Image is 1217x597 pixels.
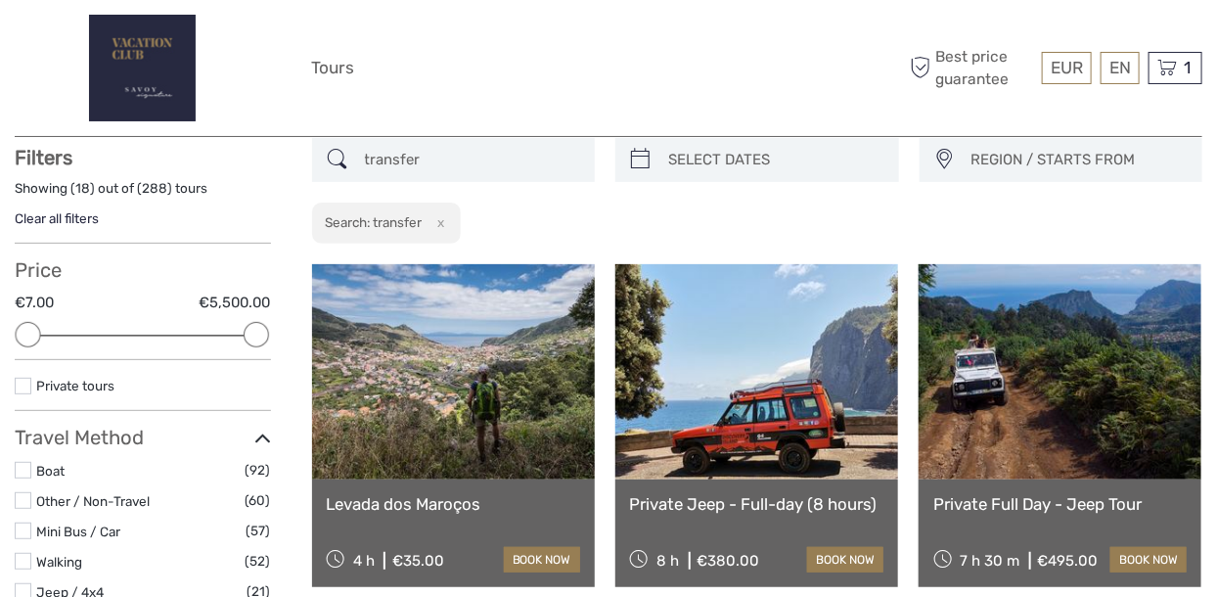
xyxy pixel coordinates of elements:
[15,146,72,169] strong: Filters
[657,552,680,570] span: 8 h
[247,520,271,542] span: (57)
[1101,52,1140,84] div: EN
[142,179,167,198] label: 288
[246,550,271,573] span: (52)
[312,54,355,82] a: Tours
[933,494,1187,514] a: Private Full Day - Jeep Tour
[325,214,422,230] h2: Search: transfer
[246,459,271,482] span: (92)
[15,258,271,282] h3: Price
[15,293,54,313] label: €7.00
[200,293,271,313] label: €5,500.00
[504,547,580,573] a: book now
[353,552,375,570] span: 4 h
[1051,58,1083,77] span: EUR
[961,552,1020,570] span: 7 h 30 m
[15,210,99,226] a: Clear all filters
[963,144,1194,176] button: REGION / STARTS FROM
[36,554,82,570] a: Walking
[425,212,451,233] button: x
[1110,547,1187,573] a: book now
[246,489,271,512] span: (60)
[392,552,444,570] div: €35.00
[327,494,580,514] a: Levada dos Maroços
[36,463,65,479] a: Boat
[1038,552,1099,570] div: €495.00
[36,378,114,393] a: Private tours
[36,524,120,539] a: Mini Bus / Car
[807,547,883,573] a: book now
[36,493,150,509] a: Other / Non-Travel
[15,426,271,449] h3: Travel Method
[15,179,271,209] div: Showing ( ) out of ( ) tours
[75,179,90,198] label: 18
[357,143,586,177] input: SEARCH
[1181,58,1194,77] span: 1
[89,15,196,121] img: 3285-50543be5-8323-43bf-9ee5-d3f46c372491_logo_big.jpg
[630,494,883,514] a: Private Jeep - Full-day (8 hours)
[906,46,1038,89] span: Best price guarantee
[660,143,889,177] input: SELECT DATES
[698,552,760,570] div: €380.00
